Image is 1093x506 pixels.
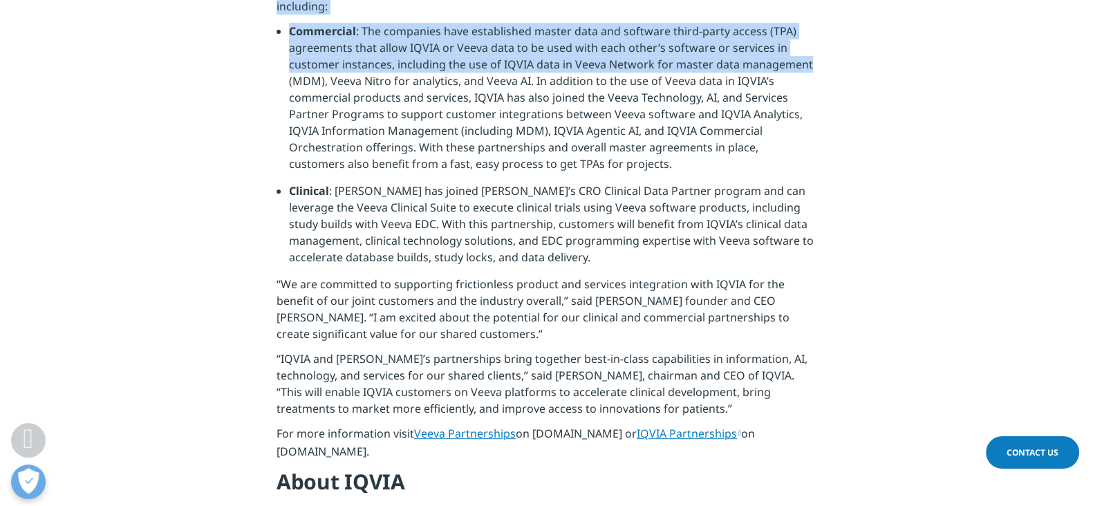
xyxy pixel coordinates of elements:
[277,425,816,468] p: For more information visit on [DOMAIN_NAME] or on [DOMAIN_NAME].
[277,350,816,425] p: “IQVIA and [PERSON_NAME]’s partnerships bring together best-in-class capabilities in information,...
[414,426,516,441] a: Veeva Partnerships
[986,436,1079,469] a: Contact Us
[277,468,816,506] h4: About IQVIA
[11,465,46,499] button: Open Preferences
[289,24,356,39] strong: Commercial
[1007,447,1058,458] span: Contact Us
[289,23,816,182] li: : The companies have established master data and software third-party access (TPA) agreements tha...
[289,183,329,198] strong: Clinical
[637,426,741,441] a: IQVIA Partnerships
[277,276,816,350] p: “We are committed to supporting frictionless product and services integration with IQVIA for the ...
[289,182,816,276] li: : [PERSON_NAME] has joined [PERSON_NAME]’s CRO Clinical Data Partner program and can leverage the...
